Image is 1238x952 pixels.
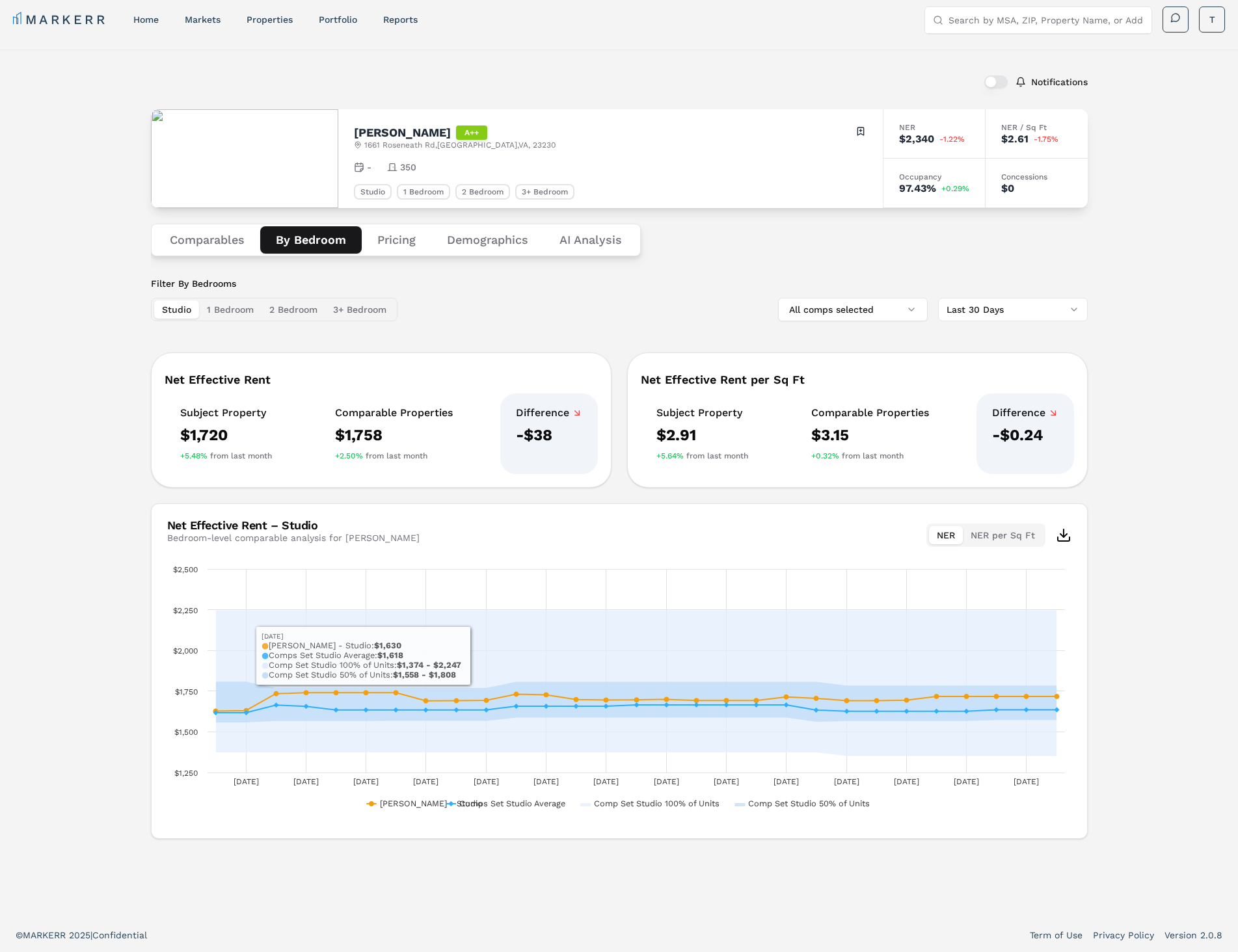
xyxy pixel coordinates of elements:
[813,707,818,713] path: Sunday, 5 Oct 2025, 1,633.79. Comps Set Studio Average.
[664,702,669,707] path: Tuesday, 30 Sep 2025, 1,664.99. Comps Set Studio Average.
[774,777,799,786] text: [DATE]
[573,697,578,702] path: Saturday, 27 Sep 2025, 1,697.965. Otis - Studio.
[273,702,278,707] path: Wednesday, 17 Sep 2025, 1,664.5. Comps Set Studio Average.
[1031,77,1088,86] label: Notifications
[431,226,544,254] button: Demographics
[233,777,258,786] text: [DATE]
[543,692,548,697] path: Friday, 26 Sep 2025, 1,727.5066666666667. Otis - Studio.
[362,226,431,254] button: Pricing
[180,406,272,419] div: Subject Property
[167,562,1071,823] div: Chart. Highcharts interactive chart.
[423,707,428,713] path: Monday, 22 Sep 2025, 1,634.75. Comps Set Studio Average.
[656,451,748,461] div: from last month
[899,183,936,194] div: 97.43%
[393,690,398,695] path: Sunday, 21 Sep 2025, 1,739.9166666666667. Otis - Studio.
[16,930,23,940] span: ©
[174,728,198,737] text: $1,500
[167,531,420,544] div: Bedroom-level comparable analysis for [PERSON_NAME]
[483,707,489,713] path: Wednesday, 24 Sep 2025, 1,634.75. Comps Set Studio Average.
[1164,929,1222,942] a: Version 2.0.8
[1030,929,1083,942] a: Term of Use
[1054,707,1059,713] path: Monday, 13 Oct 2025, 1,635.115. Comps Set Studio Average.
[151,277,397,290] label: Filter By Bedrooms
[934,709,939,714] path: Thursday, 9 Oct 2025, 1,626.415. Comps Set Studio Average.
[893,777,919,786] text: [DATE]
[199,300,262,319] button: 1 Bedroom
[69,930,92,940] span: 2025 |
[693,702,699,707] path: Wednesday, 1 Oct 2025, 1,664.99. Comps Set Studio Average.
[325,300,394,319] button: 3+ Bedroom
[262,300,325,319] button: 2 Bedroom
[641,374,1074,386] div: Net Effective Rent per Sq Ft
[423,698,428,704] path: Monday, 22 Sep 2025, 1,690.6283333333333. Otis - Studio.
[734,799,872,808] button: Show Comp Set Studio 50% of Units
[483,698,489,703] path: Wednesday, 24 Sep 2025, 1,693.095. Otis - Studio.
[1034,135,1058,143] span: -1.75%
[133,14,159,25] a: home
[992,406,1058,419] div: Difference
[844,709,849,714] path: Monday, 6 Oct 2025, 1,626.415. Comps Set Studio Average.
[273,691,278,696] path: Wednesday, 17 Sep 2025, 1,734.66. Otis - Studio.
[992,425,1058,445] div: -$0.24
[1014,777,1039,786] text: [DATE]
[180,451,272,461] div: from last month
[363,707,368,713] path: Saturday, 20 Sep 2025, 1,634.75. Comps Set Studio Average.
[963,526,1043,544] button: NER per Sq Ft
[446,799,567,808] button: Show Comps Set Studio Average
[573,704,578,709] path: Saturday, 27 Sep 2025, 1,657.615. Comps Set Studio Average.
[333,707,338,713] path: Friday, 19 Sep 2025, 1,634.75. Comps Set Studio Average.
[413,777,438,786] text: [DATE]
[173,646,198,655] text: $2,000
[335,451,453,461] div: from last month
[783,694,788,700] path: Saturday, 4 Oct 2025, 1,713.91. Otis - Studio.
[874,698,879,704] path: Tuesday, 7 Oct 2025, 1,690.935. Otis - Studio.
[335,451,363,461] span: +2.50%
[92,930,147,940] span: Confidential
[260,226,362,254] button: By Bedroom
[811,451,839,461] span: +0.32%
[165,374,598,386] div: Net Effective Rent
[1093,929,1154,942] a: Privacy Policy
[397,184,450,200] div: 1 Bedroom
[383,14,418,25] a: reports
[333,690,338,695] path: Friday, 19 Sep 2025, 1,739.9166666666667. Otis - Studio.
[393,707,398,713] path: Sunday, 21 Sep 2025, 1,634.75. Comps Set Studio Average.
[303,690,308,695] path: Thursday, 18 Sep 2025, 1,739.9166666666667. Otis - Studio.
[1001,134,1029,144] div: $2.61
[354,184,392,200] div: Studio
[954,777,979,786] text: [DATE]
[634,702,639,707] path: Monday, 29 Sep 2025, 1,664.99. Comps Set Studio Average.
[778,298,928,321] button: All comps selected
[1001,183,1014,194] div: $0
[939,135,965,143] span: -1.22%
[634,697,639,702] path: Monday, 29 Sep 2025, 1,696.4933333333333. Otis - Studio.
[513,691,518,696] path: Thursday, 25 Sep 2025, 1,731.2333333333333. Otis - Studio.
[1054,694,1059,699] path: Monday, 13 Oct 2025, 1,717.4833333333333. Otis - Studio.
[173,606,198,615] text: $2,250
[456,126,487,140] div: A++
[513,704,518,709] path: Thursday, 25 Sep 2025, 1,657.615. Comps Set Studio Average.
[354,127,451,139] h2: [PERSON_NAME]
[1023,694,1029,699] path: Sunday, 12 Oct 2025, 1,717.4833333333333. Otis - Studio.
[453,707,459,713] path: Tuesday, 23 Sep 2025, 1,634.75. Comps Set Studio Average.
[844,698,849,703] path: Monday, 6 Oct 2025, 1,691.465. Otis - Studio.
[811,425,929,445] div: $3.15
[899,134,934,144] div: $2,340
[167,520,420,531] div: Net Effective Rent – Studio
[167,562,1071,823] svg: Interactive chart
[516,425,582,445] div: -$38
[813,696,818,701] path: Sunday, 5 Oct 2025, 1,705.5183333333334. Otis - Studio.
[783,702,788,707] path: Saturday, 4 Oct 2025, 1,664.99. Comps Set Studio Average.
[175,687,198,696] text: $1,750
[753,702,759,707] path: Friday, 3 Oct 2025, 1,664.99. Comps Set Studio Average.
[400,161,416,174] span: 350
[213,710,218,715] path: Monday, 15 Sep 2025, 1,617.635. Comps Set Studio Average.
[1199,7,1225,33] button: T
[515,184,574,200] div: 3+ Bedroom
[1001,173,1072,181] div: Concessions
[993,707,999,713] path: Saturday, 11 Oct 2025, 1,635.115. Comps Set Studio Average.
[367,161,371,174] span: -
[1001,124,1072,131] div: NER / Sq Ft
[1023,707,1029,713] path: Sunday, 12 Oct 2025, 1,635.115. Comps Set Studio Average.
[533,777,559,786] text: [DATE]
